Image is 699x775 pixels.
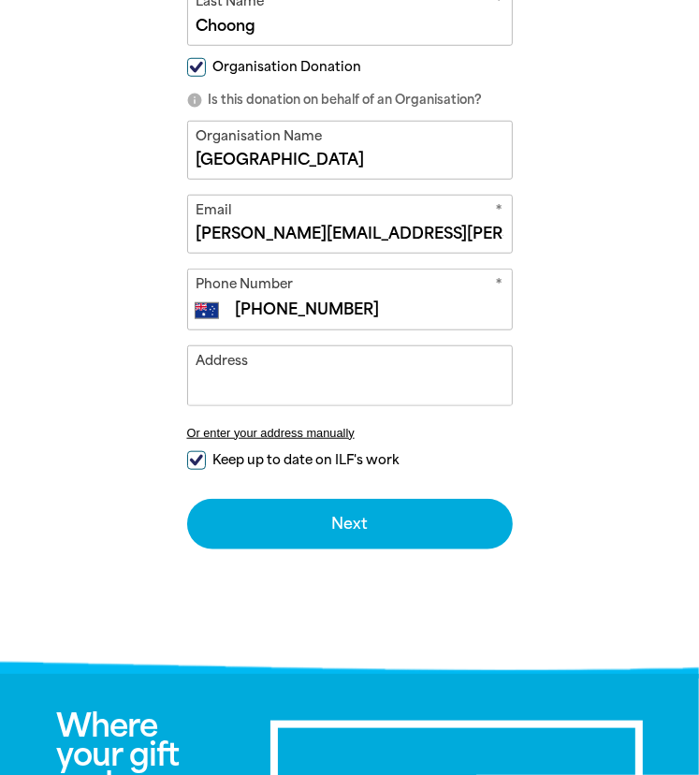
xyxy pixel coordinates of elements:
i: info [187,92,204,109]
span: Keep up to date on ILF's work [213,451,400,469]
span: Organisation Donation [213,58,362,76]
p: Is this donation on behalf of an Organisation? [187,91,513,110]
input: Organisation Donation [187,58,206,77]
button: Next [187,499,513,549]
button: Or enter your address manually [187,426,513,440]
i: Required [495,275,502,299]
input: Keep up to date on ILF's work [187,451,206,470]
